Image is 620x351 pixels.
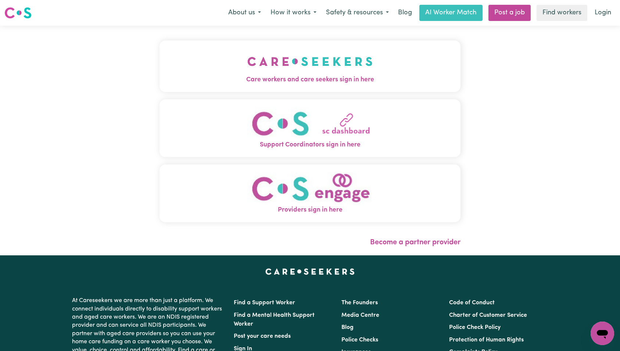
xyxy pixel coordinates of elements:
[160,40,461,92] button: Care workers and care seekers sign in here
[394,5,416,21] a: Blog
[419,5,483,21] a: AI Worker Match
[234,300,295,306] a: Find a Support Worker
[449,325,501,330] a: Police Check Policy
[449,300,495,306] a: Code of Conduct
[449,312,527,318] a: Charter of Customer Service
[4,6,32,19] img: Careseekers logo
[341,337,378,343] a: Police Checks
[341,300,378,306] a: The Founders
[160,99,461,157] button: Support Coordinators sign in here
[537,5,587,21] a: Find workers
[4,4,32,21] a: Careseekers logo
[160,75,461,85] span: Care workers and care seekers sign in here
[591,322,614,345] iframe: Button to launch messaging window
[590,5,616,21] a: Login
[265,269,355,274] a: Careseekers home page
[234,333,291,339] a: Post your care needs
[341,325,354,330] a: Blog
[234,312,315,327] a: Find a Mental Health Support Worker
[370,239,460,246] a: Become a partner provider
[160,205,461,215] span: Providers sign in here
[160,164,461,222] button: Providers sign in here
[321,5,394,21] button: Safety & resources
[341,312,379,318] a: Media Centre
[488,5,531,21] a: Post a job
[449,337,524,343] a: Protection of Human Rights
[223,5,266,21] button: About us
[266,5,321,21] button: How it works
[160,140,461,150] span: Support Coordinators sign in here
